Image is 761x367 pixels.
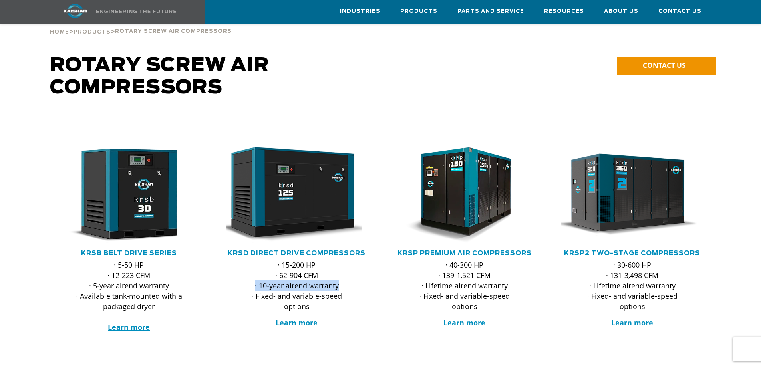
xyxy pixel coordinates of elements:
[544,0,584,22] a: Resources
[74,30,111,35] span: Products
[340,7,380,16] span: Industries
[276,318,318,327] a: Learn more
[443,318,485,327] a: Learn more
[50,28,69,35] a: Home
[74,260,184,332] p: · 5-50 HP · 12-223 CFM · 5-year airend warranty · Available tank-mounted with a packaged dryer
[617,57,716,75] a: CONTACT US
[96,10,176,13] img: Engineering the future
[220,147,362,243] img: krsd125
[457,0,524,22] a: Parts and Service
[115,29,232,34] span: Rotary Screw Air Compressors
[604,0,638,22] a: About Us
[544,7,584,16] span: Resources
[397,250,532,256] a: KRSP Premium Air Compressors
[242,260,352,311] p: · 15-200 HP · 62-904 CFM · 10-year airend warranty · Fixed- and variable-speed options
[658,7,701,16] span: Contact Us
[50,56,269,97] span: Rotary Screw Air Compressors
[340,0,380,22] a: Industries
[58,147,200,243] div: krsb30
[400,7,437,16] span: Products
[643,61,685,70] span: CONTACT US
[81,250,177,256] a: KRSB Belt Drive Series
[52,147,194,243] img: krsb30
[457,7,524,16] span: Parts and Service
[604,7,638,16] span: About Us
[74,28,111,35] a: Products
[611,318,653,327] a: Learn more
[108,322,150,332] a: Learn more
[50,30,69,35] span: Home
[561,147,703,243] div: krsp350
[228,250,366,256] a: KRSD Direct Drive Compressors
[387,147,530,243] img: krsp150
[226,147,368,243] div: krsd125
[393,147,536,243] div: krsp150
[658,0,701,22] a: Contact Us
[577,260,687,311] p: · 30-600 HP · 131-3,498 CFM · Lifetime airend warranty · Fixed- and variable-speed options
[555,147,697,243] img: krsp350
[564,250,700,256] a: KRSP2 Two-Stage Compressors
[400,0,437,22] a: Products
[45,4,105,18] img: kaishan logo
[409,260,520,311] p: · 40-300 HP · 139-1,521 CFM · Lifetime airend warranty · Fixed- and variable-speed options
